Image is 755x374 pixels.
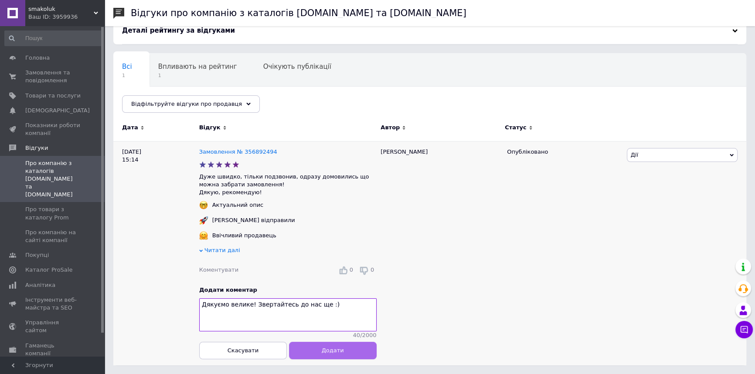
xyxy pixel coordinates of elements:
[25,342,81,357] span: Гаманець компанії
[28,13,105,21] div: Ваш ID: 3959936
[199,286,257,293] span: Додати коментар
[204,247,240,253] span: Читати далі
[199,173,377,197] p: Дуже швидко, тільки подзвонив, одразу домовились що можна забрати замовлення! Дякую, рекомендую!
[25,92,81,100] span: Товари та послуги
[28,5,94,13] span: smakoluk
[381,124,400,131] span: Автор
[199,341,287,359] button: Скасувати
[25,54,50,62] span: Головна
[158,63,237,71] span: Впливають на рейтинг
[122,27,235,34] span: Деталі рейтингу за відгуками
[4,30,102,46] input: Пошук
[227,347,258,354] span: Скасувати
[353,331,376,339] span: 40 / 2000
[210,201,266,209] div: Актуальний опис
[505,124,527,131] span: Статус
[263,63,331,71] span: Очікують публікації
[25,229,81,244] span: Про компанію на сайті компанії
[210,232,279,239] div: Ввічливий продавець
[113,141,199,365] div: [DATE] 15:14
[25,296,81,312] span: Інструменти веб-майстра та SEO
[199,124,221,131] span: Відгук
[376,141,503,365] div: [PERSON_NAME]
[199,266,238,274] div: Коментувати
[25,107,90,115] span: [DEMOGRAPHIC_DATA]
[122,26,738,35] div: Деталі рейтингу за відгуками
[735,321,753,338] button: Чат з покупцем
[158,72,237,79] span: 1
[25,266,72,274] span: Каталог ProSale
[122,124,138,131] span: Дата
[199,148,277,155] a: Замовлення № 356892494
[25,251,49,259] span: Покупці
[199,266,238,273] span: Коментувати
[199,231,208,240] img: :hugging_face:
[210,216,297,224] div: [PERSON_NAME] відправили
[131,101,242,107] span: Відфільтруйте відгуки про продавця
[25,69,81,84] span: Замовлення та повідомлення
[25,144,48,152] span: Відгуки
[25,281,55,289] span: Аналітика
[199,216,208,225] img: :rocket:
[122,72,132,79] span: 1
[507,148,620,156] div: Опубліковано
[199,201,208,209] img: :nerd_face:
[371,266,374,273] span: 0
[25,159,81,199] span: Про компанію з каталогів [DOMAIN_NAME] та [DOMAIN_NAME]
[122,63,132,71] span: Всі
[631,152,638,158] span: Дії
[289,341,376,359] button: Додати
[25,206,81,221] span: Про товари з каталогу Prom
[131,8,466,18] h1: Відгуки про компанію з каталогів [DOMAIN_NAME] та [DOMAIN_NAME]
[199,298,377,331] textarea: Дякуємо велике! Звертайтесь до нас ще :)
[199,246,377,256] div: Читати далі
[25,121,81,137] span: Показники роботи компанії
[113,87,228,120] div: Опубліковані без коментаря
[350,266,353,273] span: 0
[321,347,343,354] span: Додати
[25,319,81,334] span: Управління сайтом
[122,96,211,104] span: Опубліковані без комен...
